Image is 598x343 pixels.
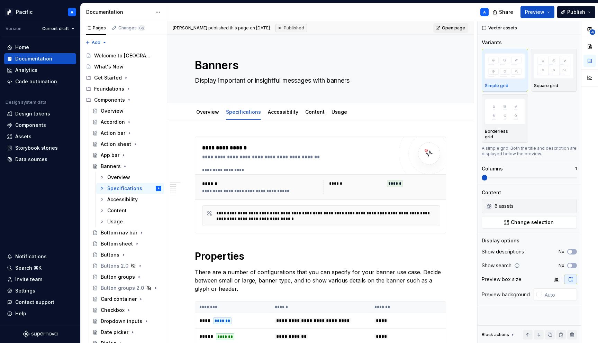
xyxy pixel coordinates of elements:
div: Button groups [101,274,135,280]
div: Accordion [101,119,125,126]
span: published this page on [DATE] [173,25,270,31]
div: Columns [482,165,503,172]
div: Action bar [101,130,125,137]
a: Components [4,120,76,131]
a: Buttons 2.0 [90,260,164,271]
div: Notifications [15,253,47,260]
a: Button groups 2.0 [90,282,164,294]
div: Content [482,189,501,196]
input: Auto [542,288,577,301]
a: Settings [4,285,76,296]
div: Get Started [83,72,164,83]
div: Components [15,122,46,129]
div: 6 assets [495,203,575,210]
a: What's New [83,61,164,72]
label: No [559,249,564,254]
div: Bottom sheet [101,240,133,247]
div: Contact support [15,299,54,306]
div: Published [275,24,307,32]
a: Dropdown inputs [90,316,164,327]
button: Notifications [4,251,76,262]
a: SpecificationsA [96,183,164,194]
a: Analytics [4,65,76,76]
div: Welcome to [GEOGRAPHIC_DATA] [94,52,151,59]
div: Content [302,104,327,119]
div: Storybook stories [15,145,58,151]
a: Accessibility [268,109,298,115]
span: Preview [525,9,544,16]
button: PacificA [1,4,79,19]
div: Action sheet [101,141,131,148]
div: Foundations [83,83,164,94]
div: Pages [86,25,106,31]
div: Changes [118,25,145,31]
span: Publish [567,9,585,16]
a: Action bar [90,128,164,139]
textarea: Display important or insightful messages with banners [193,75,445,86]
div: Get Started [94,74,122,81]
div: Date picker [101,329,128,336]
span: Change selection [511,219,554,226]
a: Storybook stories [4,142,76,154]
button: Change selection [482,216,577,229]
div: A [483,9,486,15]
img: placeholder [534,53,574,78]
button: placeholderSimple grid [482,49,528,92]
div: Preview box size [482,276,522,283]
div: Design system data [6,100,46,105]
div: Documentation [15,55,52,62]
a: Bottom sheet [90,238,164,249]
span: [PERSON_NAME] [173,25,207,30]
div: Pacific [16,9,33,16]
div: Banners [101,163,121,170]
div: A simple grid. Both the title and description are displayed below the preview. [482,146,577,157]
div: Accessibility [265,104,301,119]
div: Dropdown inputs [101,318,142,325]
div: Data sources [15,156,47,163]
button: placeholderBorderless grid [482,94,528,143]
a: Content [305,109,325,115]
div: Buttons 2.0 [101,262,128,269]
p: Borderless grid [485,129,517,140]
div: Help [15,310,26,317]
a: Assets [4,131,76,142]
div: Settings [15,287,35,294]
a: Card container [90,294,164,305]
a: Overview [90,105,164,117]
button: Publish [557,6,595,18]
a: Bottom nav bar [90,227,164,238]
div: Show descriptions [482,248,524,255]
div: Variants [482,39,502,46]
a: Overview [196,109,219,115]
a: Open page [433,23,468,33]
div: Preview background [482,291,530,298]
a: Supernova Logo [23,331,57,337]
span: 4 [590,29,595,35]
a: Banners [90,161,164,172]
div: Overview [107,174,130,181]
div: Code automation [15,78,57,85]
div: Specifications [107,185,142,192]
p: Square grid [534,83,558,89]
div: A [71,9,73,15]
button: Current draft [39,24,78,34]
div: Accessibility [107,196,138,203]
a: Invite team [4,274,76,285]
label: No [559,263,564,268]
div: Components [94,96,125,103]
a: Documentation [4,53,76,64]
a: Home [4,42,76,53]
div: Overview [101,108,124,114]
button: Preview [520,6,554,18]
span: Open page [442,25,465,31]
div: Specifications [223,104,264,119]
a: App bar [90,150,164,161]
div: Design tokens [15,110,50,117]
a: Buttons [90,249,164,260]
p: Simple grid [485,83,508,89]
a: Action sheet [90,139,164,150]
p: There are a number of configurations that you can specify for your banner use case. Decide betwee... [195,268,446,293]
div: Home [15,44,29,51]
div: Overview [193,104,222,119]
span: Add [92,40,100,45]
